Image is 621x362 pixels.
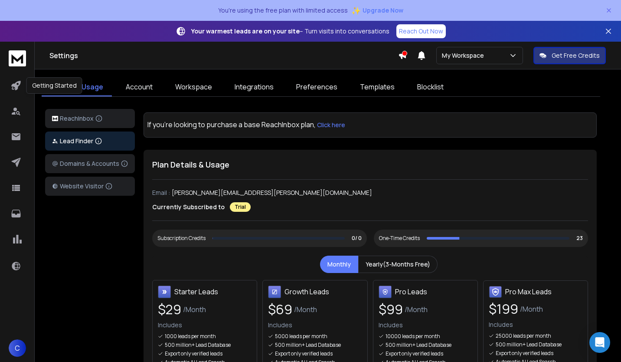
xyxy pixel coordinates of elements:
button: Yearly(3-Months Free) [358,256,438,273]
span: $ 99 [379,302,403,317]
p: Get Free Credits [552,51,600,60]
p: [PERSON_NAME][EMAIL_ADDRESS][PERSON_NAME][DOMAIN_NAME] [172,188,372,197]
div: If you're looking to purchase a base ReachInbox plan, [147,116,593,134]
a: Blocklist [409,78,452,96]
h1: Plan Details & Usage [152,158,588,171]
a: Preferences [288,78,346,96]
strong: Your warmest leads are on your site [191,27,300,35]
p: Includes [379,321,472,329]
button: Website Visitor [45,177,135,196]
h3: Growth Leads [284,286,329,297]
span: $ 69 [268,302,292,317]
p: 500 million+ Lead Database [496,341,562,348]
button: Monthly [320,256,358,273]
p: Includes [489,320,582,329]
span: $ 29 [158,302,181,317]
p: My Workspace [442,51,487,60]
p: Export only verified leads [275,350,333,357]
p: 0/ 0 [352,235,362,242]
div: Open Intercom Messenger [589,332,610,353]
h3: Pro Leads [395,286,427,297]
p: 500 million+ Lead Database [165,342,231,349]
a: Templates [351,78,403,96]
a: Integrations [226,78,282,96]
p: 10000 leads per month [386,333,440,340]
p: 5000 leads per month [275,333,327,340]
span: Upgrade Now [363,6,403,15]
span: $ 199 [489,301,518,317]
p: Includes [158,321,252,329]
span: /Month [183,304,206,315]
a: Account [117,78,161,96]
span: /Month [294,304,317,315]
button: ✨Upgrade Now [351,2,403,19]
p: 1000 leads per month [165,333,216,340]
button: ReachInbox [45,109,135,128]
div: Subscription Credits [157,235,206,242]
h3: Starter Leads [174,286,218,297]
p: 500 million+ Lead Database [386,342,451,349]
div: Trial [230,202,251,212]
p: Export only verified leads [496,350,553,357]
button: C [9,339,26,357]
button: Lead Finder [45,132,135,151]
p: Export only verified leads [165,350,222,357]
p: Includes [268,321,362,329]
div: One-Time Credits [379,235,420,242]
h3: Pro Max Leads [505,286,552,297]
button: Click here [317,116,345,134]
button: Get Free Credits [533,47,606,64]
img: logo [9,50,26,66]
a: Reach Out Now [396,24,446,38]
p: You're using the free plan with limited access [218,6,348,15]
p: 23 [576,235,583,242]
h1: Settings [49,50,398,61]
p: 500 million+ Lead Database [275,342,341,349]
span: /Month [520,304,543,314]
p: Reach Out Now [399,27,443,36]
p: Currently Subscribed to [152,203,225,211]
div: Getting Started [26,77,82,94]
button: Domains & Accounts [45,154,135,173]
p: – Turn visits into conversations [191,27,389,36]
p: 25000 leads per month [496,332,551,339]
span: ✨ [351,4,361,16]
span: /Month [405,304,428,315]
p: Email : [152,188,170,197]
a: Workspace [167,78,221,96]
img: logo [52,116,58,122]
p: Export only verified leads [386,350,443,357]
